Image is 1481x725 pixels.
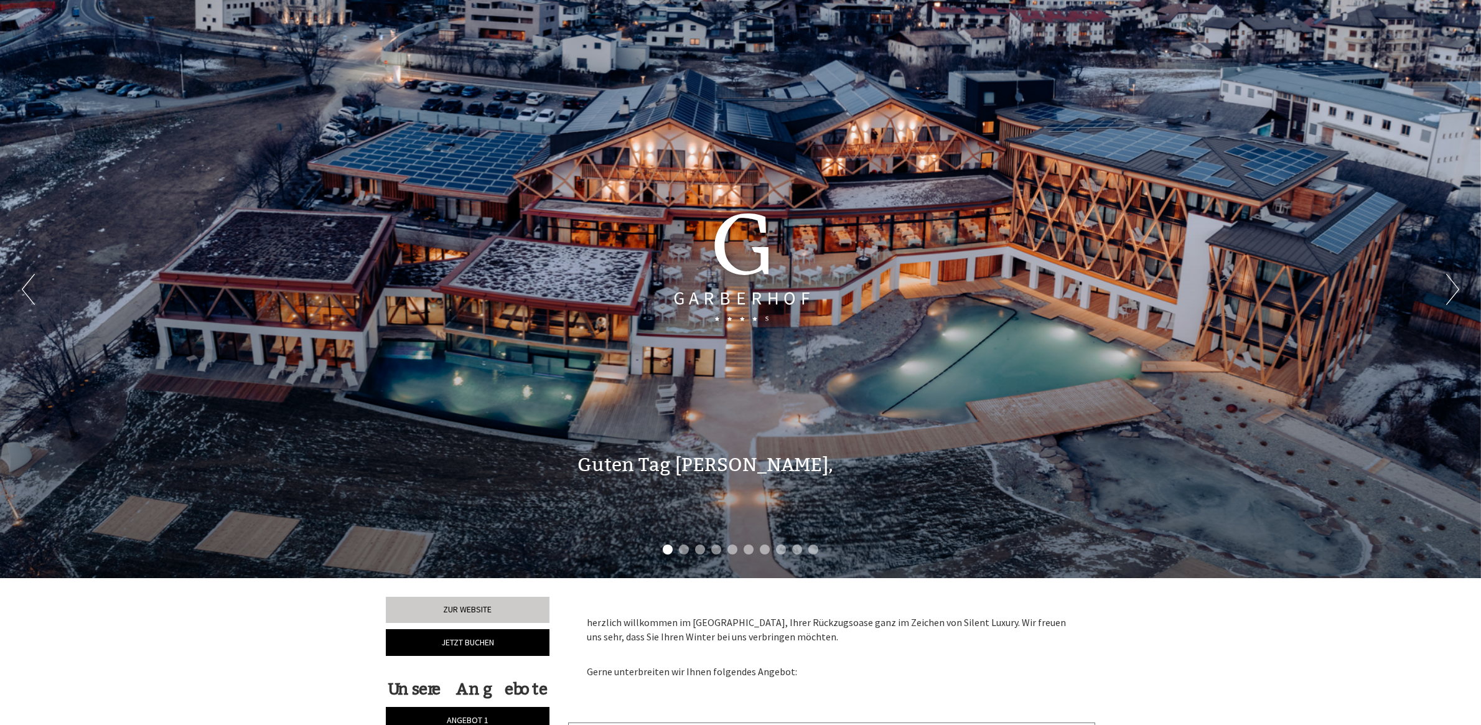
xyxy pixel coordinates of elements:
[386,678,549,701] div: Unsere Angebote
[386,629,549,656] a: Jetzt buchen
[587,650,1077,679] p: Gerne unterbreiten wir Ihnen folgendes Angebot:
[1446,274,1459,305] button: Next
[577,455,833,475] h1: Guten Tag [PERSON_NAME],
[386,597,549,623] a: Zur Website
[22,274,35,305] button: Previous
[587,615,1077,644] p: herzlich willkommen im [GEOGRAPHIC_DATA], Ihrer Rückzugsoase ganz im Zeichen von Silent Luxury. W...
